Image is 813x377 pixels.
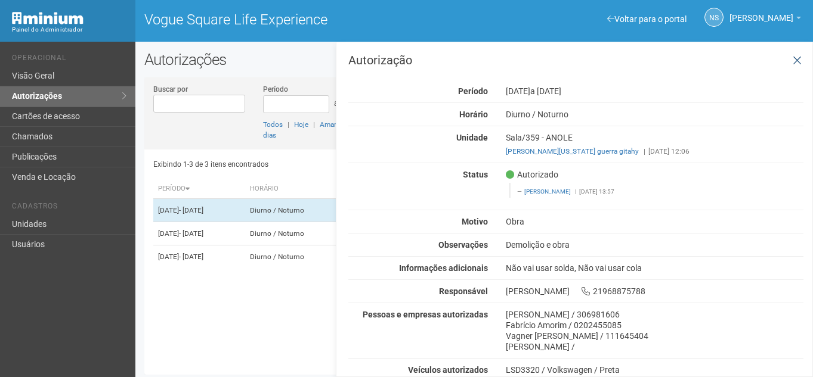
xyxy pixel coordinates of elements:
label: Período [263,84,288,95]
td: [DATE] [153,199,245,222]
div: Exibindo 1-3 de 3 itens encontrados [153,155,470,173]
div: [PERSON_NAME] 21968875788 [497,286,812,297]
th: Período [153,179,245,199]
span: - [DATE] [179,206,203,214]
span: a [334,98,339,108]
div: Painel do Administrador [12,24,126,35]
h1: Vogue Square Life Experience [144,12,465,27]
h2: Autorizações [144,51,804,68]
span: | [288,120,289,129]
div: [PERSON_NAME] / [506,341,803,352]
div: [PERSON_NAME] / 306981606 [506,309,803,320]
strong: Unidade [456,133,488,142]
div: Demolição e obra [497,239,812,250]
a: [PERSON_NAME] [729,15,801,24]
span: Nicolle Silva [729,2,793,23]
div: [DATE] 12:06 [506,146,803,157]
a: Todos [263,120,283,129]
img: Minium [12,12,84,24]
strong: Veículos autorizados [408,365,488,375]
strong: Horário [459,110,488,119]
span: Autorizado [506,169,558,180]
a: Voltar para o portal [607,14,687,24]
th: Horário [245,179,352,199]
strong: Observações [438,240,488,250]
div: LSD3320 / Volkswagen / Preta [506,364,803,375]
a: NS [704,8,724,27]
span: | [575,188,576,195]
strong: Status [463,170,488,179]
li: Cadastros [12,202,126,214]
strong: Pessoas e empresas autorizadas [363,310,488,319]
label: Buscar por [153,84,188,95]
td: [DATE] [153,222,245,245]
div: Vagner [PERSON_NAME] / 111645404 [506,331,803,341]
div: Fabrício Amorim / 0202455085 [506,320,803,331]
span: | [644,147,645,155]
td: [DATE] [153,245,245,269]
div: [DATE] [497,86,812,96]
strong: Informações adicionais [399,263,488,273]
span: - [DATE] [179,229,203,238]
td: Diurno / Noturno [245,245,352,269]
footer: [DATE] 13:57 [517,188,797,196]
div: Diurno / Noturno [497,109,812,120]
a: Amanhã [320,120,346,129]
span: | [313,120,315,129]
strong: Período [458,86,488,96]
div: Não vai usar solda, Não vai usar cola [497,263,812,273]
h3: Autorização [348,54,803,66]
li: Operacional [12,54,126,66]
td: Diurno / Noturno [245,199,352,222]
strong: Responsável [439,286,488,296]
strong: Motivo [462,217,488,226]
span: a [DATE] [530,86,561,96]
a: [PERSON_NAME][US_STATE] guerra gitahy [506,147,639,155]
a: [PERSON_NAME] [524,188,571,195]
div: Sala/359 - ANOLE [497,132,812,157]
a: Hoje [294,120,308,129]
td: Diurno / Noturno [245,222,352,245]
span: - [DATE] [179,253,203,261]
div: Obra [497,216,812,227]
